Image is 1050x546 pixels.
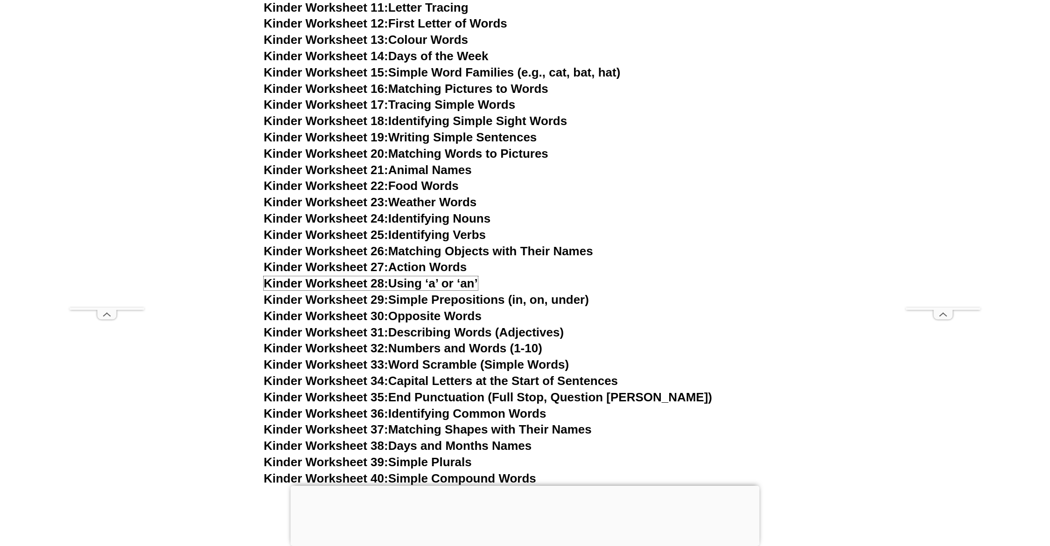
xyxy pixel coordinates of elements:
[264,309,482,323] a: Kinder Worksheet 30:Opposite Words
[264,341,388,355] span: Kinder Worksheet 32:
[264,49,388,63] span: Kinder Worksheet 14:
[264,390,712,404] a: Kinder Worksheet 35:End Punctuation (Full Stop, Question [PERSON_NAME])
[264,422,388,436] span: Kinder Worksheet 37:
[264,195,476,209] a: Kinder Worksheet 23:Weather Words
[70,28,144,308] iframe: Advertisement
[264,293,388,307] span: Kinder Worksheet 29:
[264,130,537,144] a: Kinder Worksheet 19:Writing Simple Sentences
[264,163,388,177] span: Kinder Worksheet 21:
[264,260,388,274] span: Kinder Worksheet 27:
[264,16,507,30] a: Kinder Worksheet 12:First Letter of Words
[264,439,388,453] span: Kinder Worksheet 38:
[264,16,388,30] span: Kinder Worksheet 12:
[264,357,388,371] span: Kinder Worksheet 33:
[264,309,388,323] span: Kinder Worksheet 30:
[264,179,388,193] span: Kinder Worksheet 22:
[264,325,564,339] a: Kinder Worksheet 31:Describing Words (Adjectives)
[906,28,980,308] iframe: Advertisement
[264,406,546,420] a: Kinder Worksheet 36:Identifying Common Words
[264,244,593,258] a: Kinder Worksheet 26:Matching Objects with Their Names
[264,179,459,193] a: Kinder Worksheet 22:Food Words
[264,147,548,161] a: Kinder Worksheet 20:Matching Words to Pictures
[264,439,532,453] a: Kinder Worksheet 38:Days and Months Names
[264,98,388,112] span: Kinder Worksheet 17:
[264,422,592,436] a: Kinder Worksheet 37:Matching Shapes with Their Names
[264,390,388,404] span: Kinder Worksheet 35:
[264,455,472,469] a: Kinder Worksheet 39:Simple Plurals
[264,325,388,339] span: Kinder Worksheet 31:
[264,163,472,177] a: Kinder Worksheet 21:Animal Names
[264,82,388,96] span: Kinder Worksheet 16:
[264,211,490,225] a: Kinder Worksheet 24:Identifying Nouns
[264,471,536,485] a: Kinder Worksheet 40:Simple Compound Words
[264,0,469,14] a: Kinder Worksheet 11:Letter Tracing
[291,486,760,544] iframe: Advertisement
[264,471,388,485] span: Kinder Worksheet 40:
[264,0,388,14] span: Kinder Worksheet 11:
[264,130,388,144] span: Kinder Worksheet 19:
[264,341,542,355] a: Kinder Worksheet 32:Numbers and Words (1-10)
[264,147,388,161] span: Kinder Worksheet 20:
[264,33,468,47] a: Kinder Worksheet 13:Colour Words
[890,441,1050,546] iframe: Chat Widget
[264,244,388,258] span: Kinder Worksheet 26:
[264,455,388,469] span: Kinder Worksheet 39:
[264,211,388,225] span: Kinder Worksheet 24:
[264,406,388,420] span: Kinder Worksheet 36:
[264,276,478,290] a: Kinder Worksheet 28:Using ‘a’ or ‘an’
[264,374,388,388] span: Kinder Worksheet 34:
[264,33,388,47] span: Kinder Worksheet 13:
[264,276,388,290] span: Kinder Worksheet 28:
[264,374,618,388] a: Kinder Worksheet 34:Capital Letters at the Start of Sentences
[264,195,388,209] span: Kinder Worksheet 23:
[264,293,589,307] a: Kinder Worksheet 29:Simple Prepositions (in, on, under)
[264,98,515,112] a: Kinder Worksheet 17:Tracing Simple Words
[264,114,567,128] a: Kinder Worksheet 18:Identifying Simple Sight Words
[264,228,388,242] span: Kinder Worksheet 25:
[264,65,388,79] span: Kinder Worksheet 15:
[264,114,388,128] span: Kinder Worksheet 18:
[264,82,548,96] a: Kinder Worksheet 16:Matching Pictures to Words
[264,260,467,274] a: Kinder Worksheet 27:Action Words
[264,49,488,63] a: Kinder Worksheet 14:Days of the Week
[264,65,620,79] a: Kinder Worksheet 15:Simple Word Families (e.g., cat, bat, hat)
[264,228,486,242] a: Kinder Worksheet 25:Identifying Verbs
[264,357,569,371] a: Kinder Worksheet 33:Word Scramble (Simple Words)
